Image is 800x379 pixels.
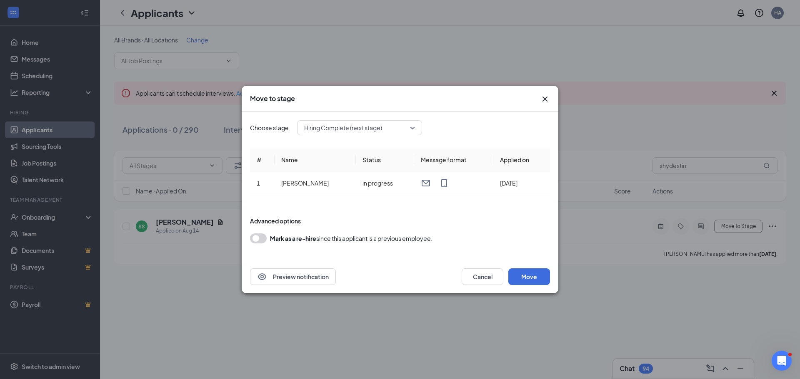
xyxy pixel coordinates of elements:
td: in progress [356,171,414,195]
button: Cancel [462,268,503,285]
div: since this applicant is a previous employee. [270,233,432,243]
b: Mark as a re-hire [270,235,316,242]
span: 1 [257,179,260,187]
button: Move [508,268,550,285]
th: Status [356,149,414,171]
div: Advanced options [250,217,550,225]
svg: Eye [257,272,267,282]
span: Choose stage: [250,123,290,132]
svg: Email [421,178,431,188]
th: Applied on [493,149,550,171]
th: # [250,149,275,171]
button: Close [540,94,550,104]
svg: Cross [540,94,550,104]
button: EyePreview notification [250,268,336,285]
h3: Move to stage [250,94,295,103]
iframe: Intercom live chat [772,351,792,371]
svg: MobileSms [439,178,449,188]
th: Name [275,149,356,171]
span: Hiring Complete (next stage) [304,121,382,134]
td: [DATE] [493,171,550,195]
td: [PERSON_NAME] [275,171,356,195]
th: Message format [414,149,493,171]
